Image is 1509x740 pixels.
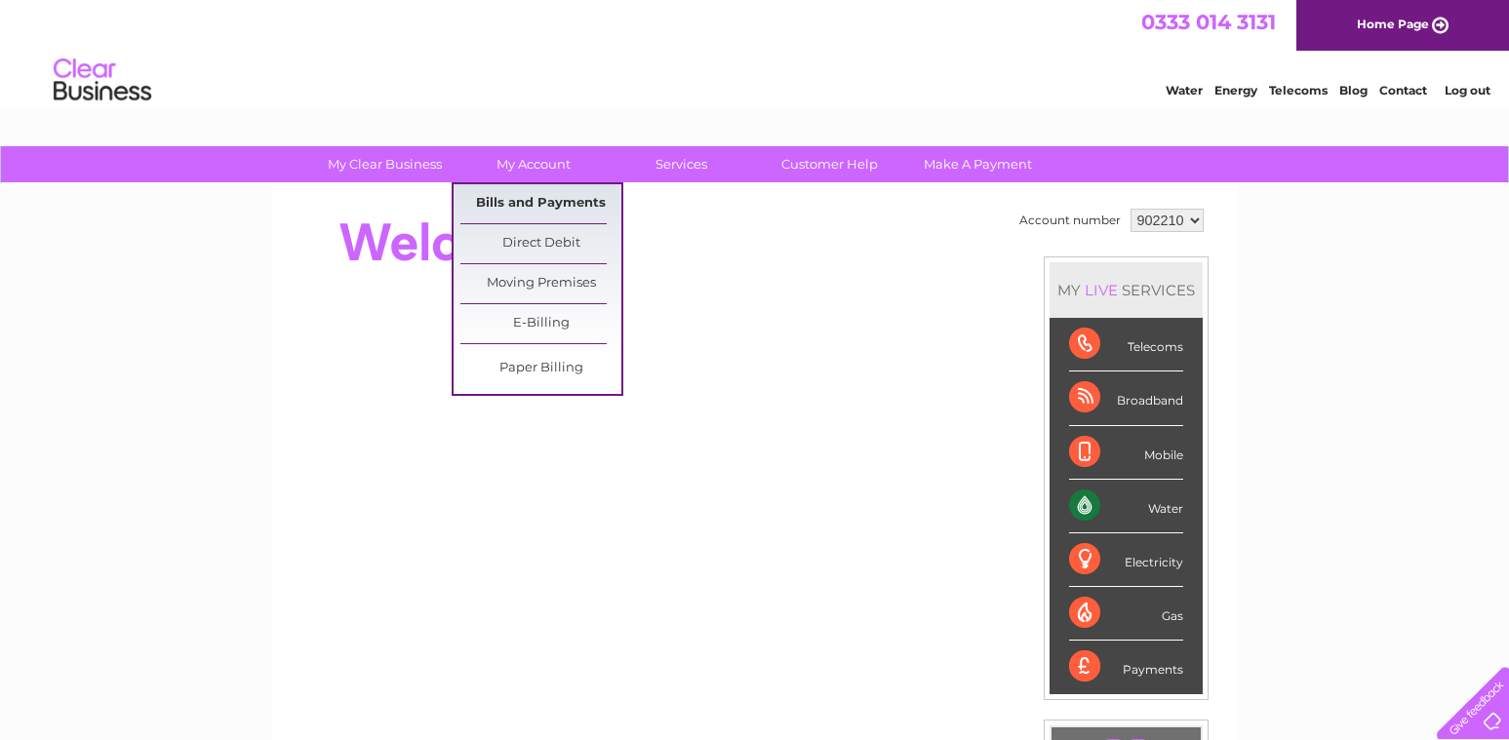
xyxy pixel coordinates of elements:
td: Account number [1014,204,1126,237]
div: Payments [1069,641,1183,693]
div: Mobile [1069,426,1183,480]
div: LIVE [1081,281,1122,299]
a: Energy [1214,83,1257,97]
div: Gas [1069,587,1183,641]
div: MY SERVICES [1050,262,1203,318]
div: Electricity [1069,533,1183,587]
a: Telecoms [1269,83,1328,97]
a: My Account [453,146,614,182]
a: Services [601,146,762,182]
a: Make A Payment [897,146,1058,182]
a: Log out [1445,83,1490,97]
div: Water [1069,480,1183,533]
a: My Clear Business [304,146,465,182]
a: Direct Debit [460,224,621,263]
a: Blog [1339,83,1368,97]
a: Contact [1379,83,1427,97]
div: Broadband [1069,371,1183,425]
a: Paper Billing [460,349,621,388]
a: Bills and Payments [460,184,621,223]
a: 0333 014 3131 [1141,10,1276,34]
div: Telecoms [1069,318,1183,371]
a: Moving Premises [460,264,621,303]
img: logo.png [53,51,152,110]
a: Customer Help [749,146,910,182]
a: Water [1166,83,1203,97]
div: Clear Business is a trading name of Verastar Limited (registered in [GEOGRAPHIC_DATA] No. 3667643... [295,11,1216,95]
a: E-Billing [460,304,621,343]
